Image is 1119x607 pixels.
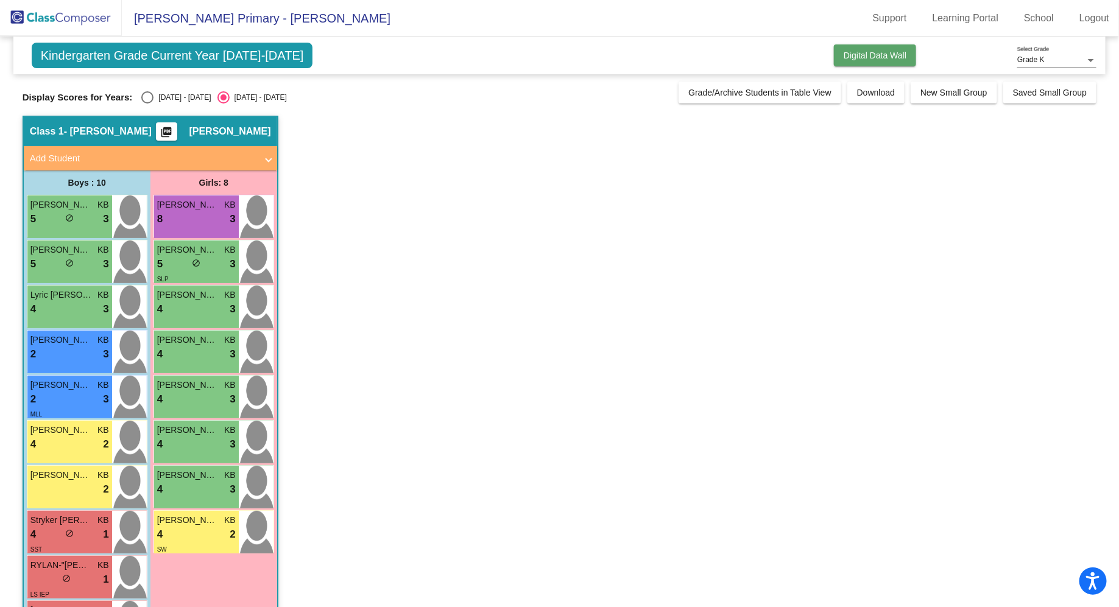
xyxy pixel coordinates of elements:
button: New Small Group [911,82,997,104]
span: New Small Group [920,88,987,97]
span: 3 [103,301,108,317]
span: [PERSON_NAME] [157,469,218,482]
span: [PERSON_NAME] [30,334,91,346]
span: Saved Small Group [1013,88,1087,97]
span: 3 [103,391,108,407]
span: 3 [103,256,108,272]
span: KB [97,289,109,301]
span: 4 [157,527,163,542]
span: KB [97,514,109,527]
span: 2 [30,346,36,362]
span: KB [224,424,236,437]
a: Logout [1070,9,1119,28]
span: 2 [103,437,108,452]
span: Display Scores for Years: [23,92,133,103]
span: MLL [30,411,42,418]
button: Print Students Details [156,122,177,141]
span: 5 [30,211,36,227]
a: School [1014,9,1064,28]
span: 1 [103,527,108,542]
mat-expansion-panel-header: Add Student [24,146,277,170]
span: KB [224,334,236,346]
mat-icon: picture_as_pdf [159,126,174,143]
div: Boys : 10 [24,170,150,195]
span: RYLAN-"[PERSON_NAME]" [PERSON_NAME] [30,559,91,572]
span: 3 [103,346,108,362]
span: KB [224,244,236,256]
mat-panel-title: Add Student [30,152,256,166]
span: 3 [230,391,235,407]
span: Download [857,88,895,97]
span: Stryker [PERSON_NAME] [30,514,91,527]
span: 3 [230,482,235,497]
span: SLP [157,276,169,282]
span: KB [224,514,236,527]
button: Grade/Archive Students in Table View [679,82,841,104]
span: [PERSON_NAME] [30,469,91,482]
span: [PERSON_NAME] [189,125,271,138]
span: [PERSON_NAME] [157,424,218,437]
span: do_not_disturb_alt [63,574,71,583]
span: SW [157,546,167,553]
span: KB [224,379,236,391]
mat-radio-group: Select an option [141,91,286,104]
span: Lyric [PERSON_NAME] [30,289,91,301]
span: 4 [157,346,163,362]
span: Kindergarten Grade Current Year [DATE]-[DATE] [32,43,313,68]
button: Saved Small Group [1003,82,1096,104]
span: [PERSON_NAME] [30,424,91,437]
span: 2 [230,527,235,542]
span: do_not_disturb_alt [65,214,74,222]
span: 3 [230,211,235,227]
span: 4 [157,482,163,497]
div: Girls: 8 [150,170,277,195]
span: 4 [30,527,36,542]
span: 2 [103,482,108,497]
span: KB [224,198,236,211]
span: 4 [30,301,36,317]
span: [PERSON_NAME] [30,198,91,211]
span: KB [97,469,109,482]
span: [PERSON_NAME] [157,379,218,391]
button: Download [847,82,905,104]
span: KB [224,469,236,482]
button: Digital Data Wall [834,44,916,66]
span: [PERSON_NAME] [30,379,91,391]
span: 4 [157,437,163,452]
span: [PERSON_NAME] [157,198,218,211]
span: 2 [30,391,36,407]
span: Class 1 [30,125,64,138]
span: Grade K [1017,55,1045,64]
span: - [PERSON_NAME] [64,125,152,138]
span: [PERSON_NAME] [157,289,218,301]
span: 5 [157,256,163,272]
span: Digital Data Wall [844,51,906,60]
span: [PERSON_NAME] Primary - [PERSON_NAME] [122,9,390,28]
span: KB [97,334,109,346]
span: [PERSON_NAME] [157,334,218,346]
span: KB [97,424,109,437]
span: Grade/Archive Students in Table View [688,88,831,97]
span: 4 [157,391,163,407]
span: 4 [30,437,36,452]
span: 3 [230,437,235,452]
span: [PERSON_NAME] [157,244,218,256]
span: 3 [230,256,235,272]
a: Support [863,9,917,28]
span: SST [30,546,42,553]
div: [DATE] - [DATE] [230,92,287,103]
a: Learning Portal [923,9,1009,28]
span: KB [97,198,109,211]
span: 3 [103,211,108,227]
span: 3 [230,301,235,317]
span: 4 [157,301,163,317]
span: [PERSON_NAME] [30,244,91,256]
span: do_not_disturb_alt [65,529,74,538]
span: 8 [157,211,163,227]
div: [DATE] - [DATE] [154,92,211,103]
span: KB [97,559,109,572]
span: [PERSON_NAME] [157,514,218,527]
span: do_not_disturb_alt [192,259,200,267]
span: KB [97,379,109,391]
span: do_not_disturb_alt [65,259,74,267]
